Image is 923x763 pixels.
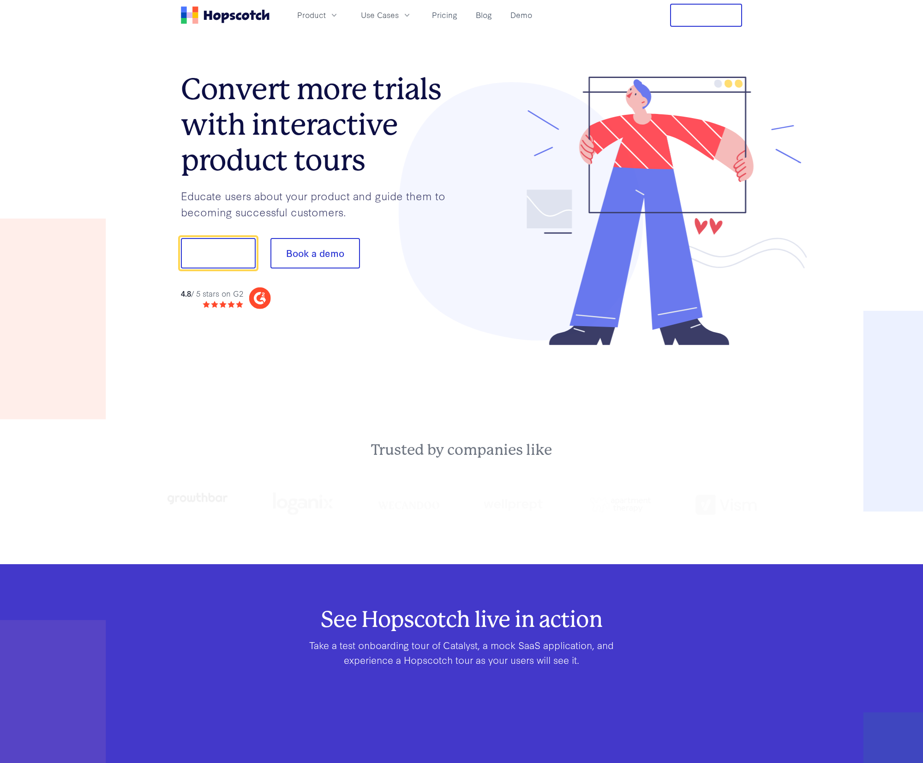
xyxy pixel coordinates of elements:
[272,488,333,520] img: loganix-logo
[355,7,417,23] button: Use Cases
[361,9,399,21] span: Use Cases
[122,441,801,459] h2: Trusted by companies like
[181,288,191,298] strong: 4.8
[670,4,742,27] button: Free Trial
[484,496,545,513] img: wellprept logo
[270,238,360,268] button: Book a demo
[166,493,228,504] img: growthbar-logo
[695,495,757,515] img: vism logo
[378,500,439,509] img: wecandoo-logo
[507,7,536,23] a: Demo
[284,638,639,667] p: Take a test onboarding tour of Catalyst, a mock SaaS application, and experience a Hopscotch tour...
[292,7,344,23] button: Product
[472,7,496,23] a: Blog
[181,288,243,299] div: / 5 stars on G2
[181,72,461,178] h1: Convert more trials with interactive product tours
[210,610,713,627] h2: See Hopscotch live in action
[181,238,256,268] button: Show me!
[297,9,326,21] span: Product
[181,188,461,220] p: Educate users about your product and guide them to becoming successful customers.
[428,7,461,23] a: Pricing
[589,497,651,513] img: png-apartment-therapy-house-studio-apartment-home
[181,6,270,24] a: Home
